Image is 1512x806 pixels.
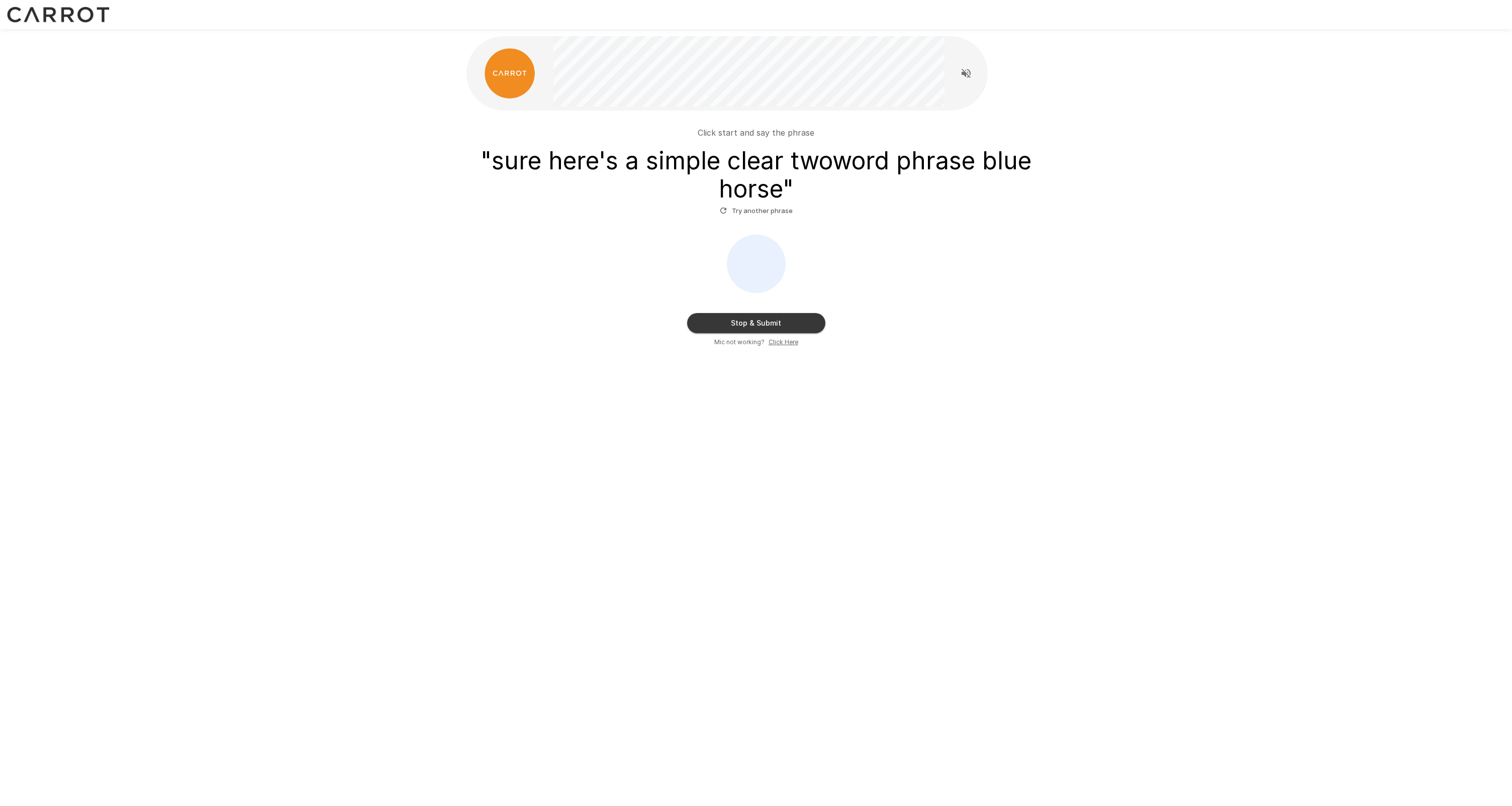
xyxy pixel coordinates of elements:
img: carrot_logo.png [485,48,535,98]
button: Try another phrase [717,203,795,219]
h3: " sure here's a simple clear twoword phrase blue horse " [470,147,1042,203]
span: Mic not working? [714,337,765,347]
p: Click start and say the phrase [698,127,814,139]
button: Read questions aloud [956,63,976,83]
button: Stop & Submit [687,313,825,333]
u: Click Here [769,338,798,346]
